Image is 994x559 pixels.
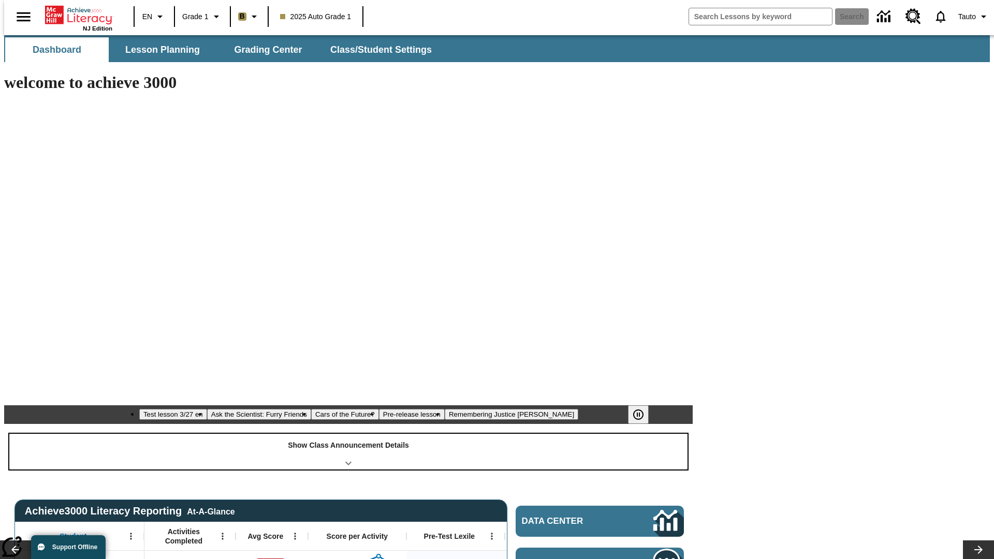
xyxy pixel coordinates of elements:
button: Profile/Settings [954,7,994,26]
button: Support Offline [31,535,106,559]
button: Open side menu [8,2,39,32]
span: Student [60,532,86,541]
div: SubNavbar [4,35,990,62]
span: Grade 1 [182,11,209,22]
span: Data Center [522,516,619,526]
div: Home [45,4,112,32]
button: Grading Center [216,37,320,62]
button: Lesson carousel, Next [963,540,994,559]
span: Dashboard [33,44,81,56]
button: Open Menu [123,528,139,544]
button: Slide 4 Pre-release lesson [379,409,445,420]
a: Data Center [516,506,684,537]
span: 2025 Auto Grade 1 [280,11,352,22]
button: Class/Student Settings [322,37,440,62]
div: At-A-Glance [187,505,235,517]
button: Lesson Planning [111,37,214,62]
span: NJ Edition [83,25,112,32]
a: Home [45,5,112,25]
span: Avg Score [247,532,283,541]
span: Lesson Planning [125,44,200,56]
h1: welcome to achieve 3000 [4,73,693,92]
button: Slide 1 Test lesson 3/27 en [139,409,207,420]
span: Class/Student Settings [330,44,432,56]
button: Open Menu [484,528,500,544]
span: Pre-Test Lexile [424,532,475,541]
input: search field [689,8,832,25]
span: Achieve3000 Literacy Reporting [25,505,235,517]
button: Language: EN, Select a language [138,7,171,26]
span: EN [142,11,152,22]
p: Show Class Announcement Details [288,440,409,451]
span: Activities Completed [150,527,218,546]
span: Support Offline [52,543,97,551]
a: Notifications [927,3,954,30]
button: Slide 2 Ask the Scientist: Furry Friends [207,409,311,420]
div: Pause [628,405,659,424]
button: Dashboard [5,37,109,62]
button: Pause [628,405,649,424]
span: Grading Center [234,44,302,56]
a: Resource Center, Will open in new tab [899,3,927,31]
span: B [240,10,245,23]
button: Grade: Grade 1, Select a grade [178,7,227,26]
button: Open Menu [287,528,303,544]
button: Slide 5 Remembering Justice O'Connor [445,409,578,420]
a: Data Center [871,3,899,31]
div: Show Class Announcement Details [9,434,688,469]
button: Slide 3 Cars of the Future? [311,409,379,420]
button: Open Menu [215,528,230,544]
span: Tauto [958,11,976,22]
button: Boost Class color is light brown. Change class color [234,7,265,26]
div: SubNavbar [4,37,441,62]
span: Score per Activity [327,532,388,541]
